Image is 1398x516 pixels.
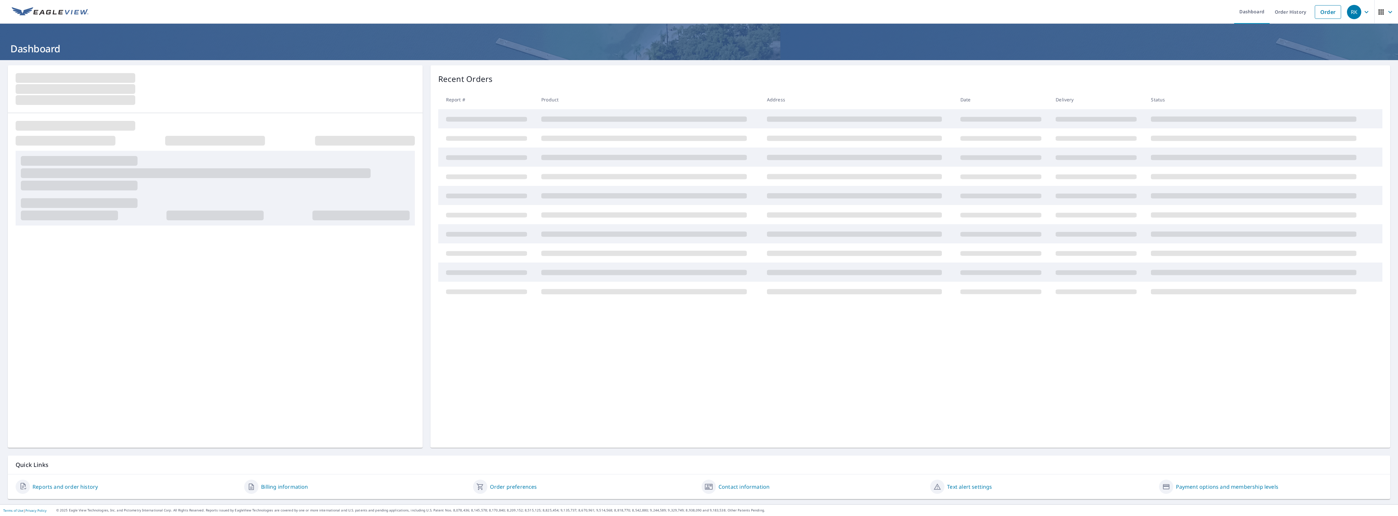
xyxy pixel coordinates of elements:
p: Quick Links [16,461,1382,469]
a: Payment options and membership levels [1176,483,1278,491]
p: | [3,509,46,512]
th: Address [762,90,955,109]
th: Report # [438,90,536,109]
a: Order preferences [490,483,537,491]
a: Reports and order history [33,483,98,491]
a: Text alert settings [947,483,992,491]
a: Contact information [719,483,770,491]
img: EV Logo [12,7,88,17]
p: Recent Orders [438,73,493,85]
th: Delivery [1050,90,1146,109]
th: Status [1146,90,1371,109]
div: RK [1347,5,1361,19]
th: Product [536,90,762,109]
p: © 2025 Eagle View Technologies, Inc. and Pictometry International Corp. All Rights Reserved. Repo... [56,508,1395,513]
a: Billing information [261,483,308,491]
a: Terms of Use [3,508,23,513]
th: Date [955,90,1050,109]
a: Order [1315,5,1341,19]
h1: Dashboard [8,42,1390,55]
a: Privacy Policy [25,508,46,513]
